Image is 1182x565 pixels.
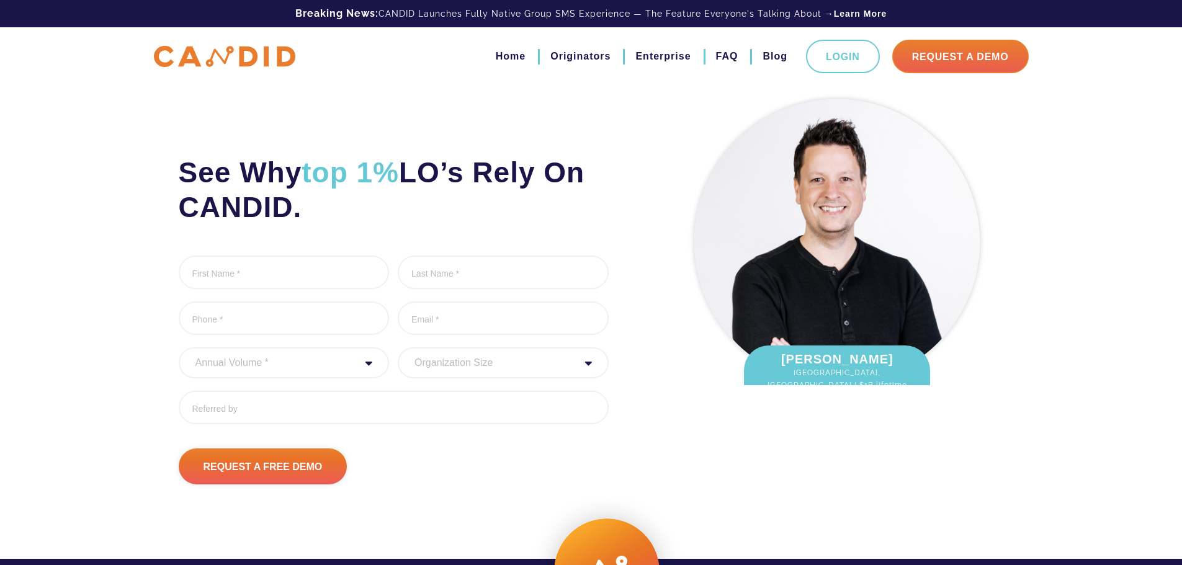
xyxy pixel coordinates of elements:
div: [PERSON_NAME] [744,345,930,410]
a: Login [806,40,880,73]
a: Home [496,46,526,67]
a: Originators [550,46,611,67]
h2: See Why LO’s Rely On CANDID. [179,155,609,225]
input: Last Name * [398,256,609,289]
input: Referred by [179,391,609,424]
span: top 1% [302,156,399,189]
input: First Name * [179,256,390,289]
a: FAQ [716,46,738,67]
a: Enterprise [635,46,691,67]
span: [GEOGRAPHIC_DATA], [GEOGRAPHIC_DATA] | $1B lifetime fundings. [756,367,918,404]
img: CANDID APP [154,46,295,68]
b: Breaking News: [295,7,378,19]
input: Phone * [179,301,390,335]
input: Email * [398,301,609,335]
a: Learn More [834,7,887,20]
a: Blog [763,46,787,67]
input: Request A Free Demo [179,448,347,484]
a: Request A Demo [892,40,1029,73]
